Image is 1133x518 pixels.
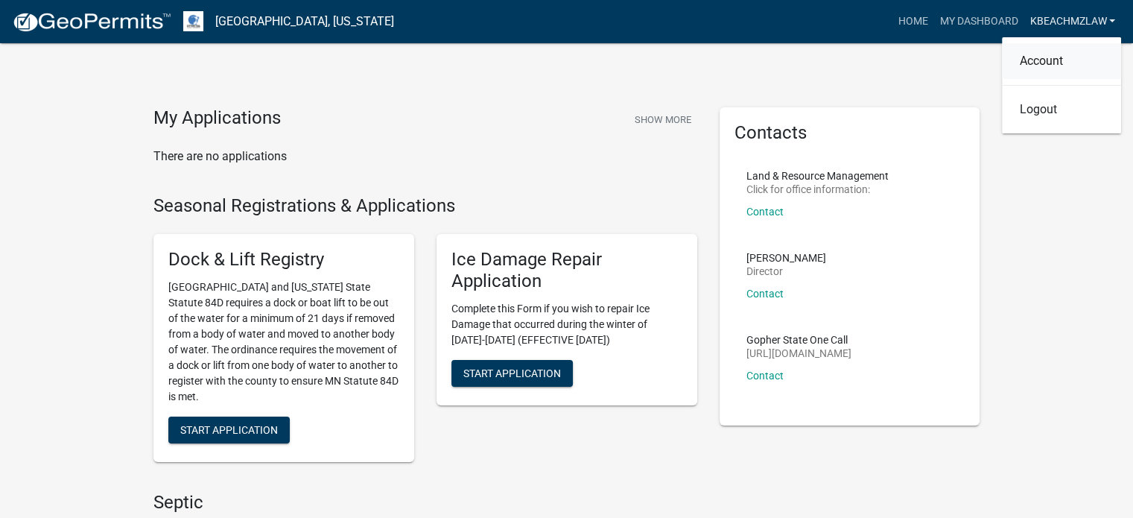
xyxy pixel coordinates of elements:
[451,360,573,387] button: Start Application
[746,348,851,359] p: [URL][DOMAIN_NAME]
[746,288,784,300] a: Contact
[215,9,394,34] a: [GEOGRAPHIC_DATA], [US_STATE]
[746,370,784,382] a: Contact
[451,301,682,348] p: Complete this Form if you wish to repair Ice Damage that occurred during the winter of [DATE]-[DA...
[746,266,826,277] p: Director
[746,206,784,218] a: Contact
[153,492,697,514] h4: Septic
[180,424,278,436] span: Start Application
[892,7,933,36] a: Home
[933,7,1023,36] a: My Dashboard
[746,335,851,345] p: Gopher State One Call
[734,122,965,144] h5: Contacts
[746,184,889,195] p: Click for office information:
[1002,43,1121,79] a: Account
[183,11,203,31] img: Otter Tail County, Minnesota
[168,417,290,443] button: Start Application
[1002,37,1121,133] div: kbeachmzlaw
[463,367,561,379] span: Start Application
[629,107,697,132] button: Show More
[153,195,697,217] h4: Seasonal Registrations & Applications
[1002,92,1121,127] a: Logout
[746,171,889,181] p: Land & Resource Management
[1023,7,1121,36] a: kbeachmzlaw
[153,148,697,165] p: There are no applications
[168,249,399,271] h5: Dock & Lift Registry
[746,253,826,263] p: [PERSON_NAME]
[153,107,281,130] h4: My Applications
[168,279,399,405] p: [GEOGRAPHIC_DATA] and [US_STATE] State Statute 84D requires a dock or boat lift to be out of the ...
[451,249,682,292] h5: Ice Damage Repair Application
